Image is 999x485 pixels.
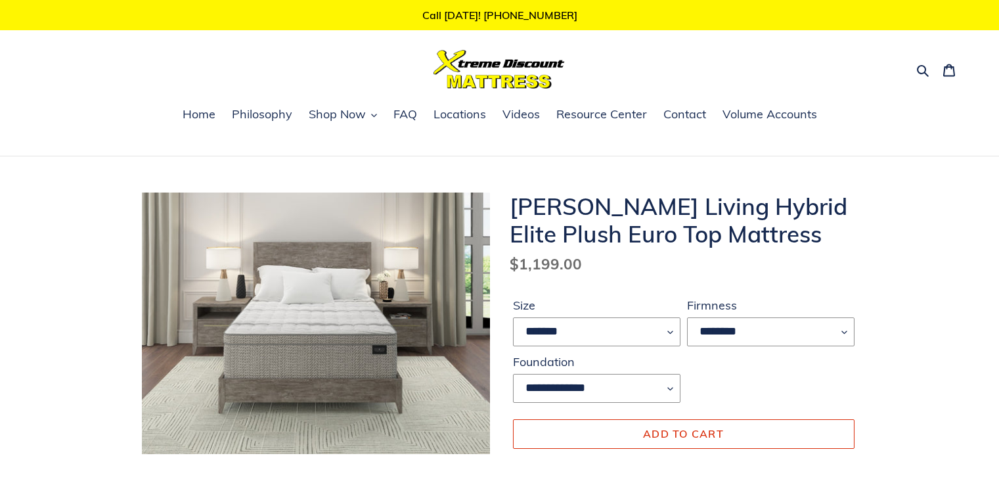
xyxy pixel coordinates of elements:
[510,193,858,248] h1: [PERSON_NAME] Living Hybrid Elite Plush Euro Top Mattress
[502,106,540,122] span: Videos
[427,105,493,125] a: Locations
[232,106,292,122] span: Philosophy
[302,105,384,125] button: Shop Now
[513,419,855,448] button: Add to cart
[550,105,654,125] a: Resource Center
[643,427,724,440] span: Add to cart
[510,254,582,273] span: $1,199.00
[513,296,680,314] label: Size
[433,50,565,89] img: Xtreme Discount Mattress
[225,105,299,125] a: Philosophy
[176,105,222,125] a: Home
[393,106,417,122] span: FAQ
[309,106,366,122] span: Shop Now
[513,353,680,371] label: Foundation
[663,106,706,122] span: Contact
[142,193,490,454] img: scott living elite euro top plush lifestyle
[433,106,486,122] span: Locations
[687,296,855,314] label: Firmness
[387,105,424,125] a: FAQ
[722,106,817,122] span: Volume Accounts
[183,106,215,122] span: Home
[716,105,824,125] a: Volume Accounts
[556,106,647,122] span: Resource Center
[657,105,713,125] a: Contact
[496,105,546,125] a: Videos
